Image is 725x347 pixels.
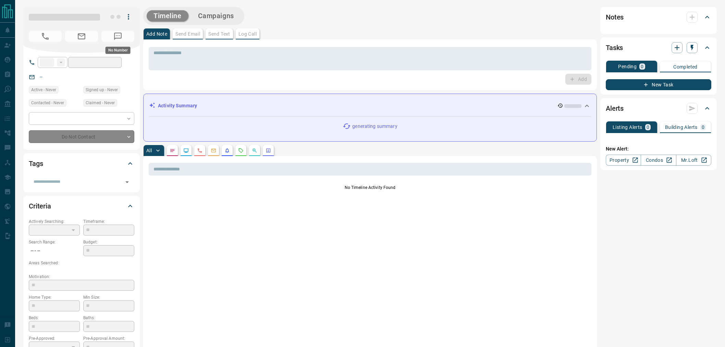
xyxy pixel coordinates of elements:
p: Areas Searched: [29,260,134,266]
div: No Number [106,47,131,54]
span: No Number [101,31,134,42]
p: Completed [673,64,698,69]
p: All [146,148,152,153]
svg: Lead Browsing Activity [183,148,189,153]
a: Mr.Loft [676,155,711,166]
p: Actively Searching: [29,218,80,225]
div: Activity Summary [149,99,591,112]
span: Signed up - Never [86,86,118,93]
p: Listing Alerts [613,125,642,130]
a: -- [40,74,42,80]
svg: Agent Actions [266,148,271,153]
button: Timeline [147,10,188,22]
div: Tags [29,155,134,172]
p: Home Type: [29,294,80,300]
a: Condos [641,155,676,166]
div: Do Not Contact [29,130,134,143]
svg: Listing Alerts [224,148,230,153]
svg: Emails [211,148,216,153]
div: Criteria [29,198,134,214]
h2: Tasks [606,42,623,53]
p: Motivation: [29,274,134,280]
div: Tasks [606,39,711,56]
svg: Requests [238,148,244,153]
p: Pre-Approved: [29,335,80,342]
p: -- - -- [29,245,80,256]
p: 0 [641,64,643,69]
button: Campaigns [191,10,241,22]
span: Contacted - Never [31,99,64,106]
p: 0 [647,125,649,130]
p: Timeframe: [83,218,134,225]
span: Claimed - Never [86,99,115,106]
p: Beds: [29,315,80,321]
span: Active - Never [31,86,56,93]
span: No Number [29,31,62,42]
p: New Alert: [606,145,711,153]
p: Pending [618,64,637,69]
p: Building Alerts [665,125,698,130]
p: Add Note [146,32,167,36]
h2: Tags [29,158,43,169]
p: Search Range: [29,239,80,245]
p: No Timeline Activity Found [149,184,591,191]
p: generating summary [352,123,397,130]
h2: Notes [606,12,624,23]
div: Alerts [606,100,711,117]
svg: Notes [170,148,175,153]
svg: Opportunities [252,148,257,153]
p: Budget: [83,239,134,245]
p: Pre-Approval Amount: [83,335,134,342]
h2: Alerts [606,103,624,114]
button: Open [122,177,132,187]
p: Min Size: [83,294,134,300]
p: Activity Summary [158,102,197,109]
p: Baths: [83,315,134,321]
span: No Email [65,31,98,42]
a: Property [606,155,641,166]
p: 0 [702,125,704,130]
button: New Task [606,79,711,90]
div: Notes [606,9,711,25]
h2: Criteria [29,201,51,212]
svg: Calls [197,148,202,153]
